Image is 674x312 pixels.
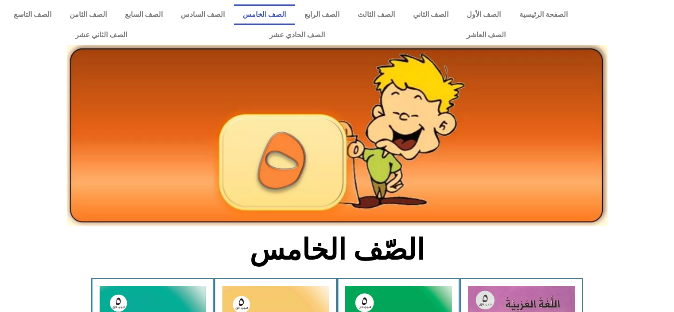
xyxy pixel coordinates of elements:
[4,4,60,25] a: الصف التاسع
[4,25,198,45] a: الصف الثاني عشر
[348,4,404,25] a: الصف الثالث
[510,4,577,25] a: الصفحة الرئيسية
[458,4,510,25] a: الصف الأول
[60,4,116,25] a: الصف الثامن
[404,4,457,25] a: الصف الثاني
[116,4,171,25] a: الصف السابع
[191,233,483,267] h2: الصّف الخامس
[234,4,295,25] a: الصف الخامس
[295,4,348,25] a: الصف الرابع
[396,25,577,45] a: الصف العاشر
[198,25,395,45] a: الصف الحادي عشر
[172,4,234,25] a: الصف السادس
